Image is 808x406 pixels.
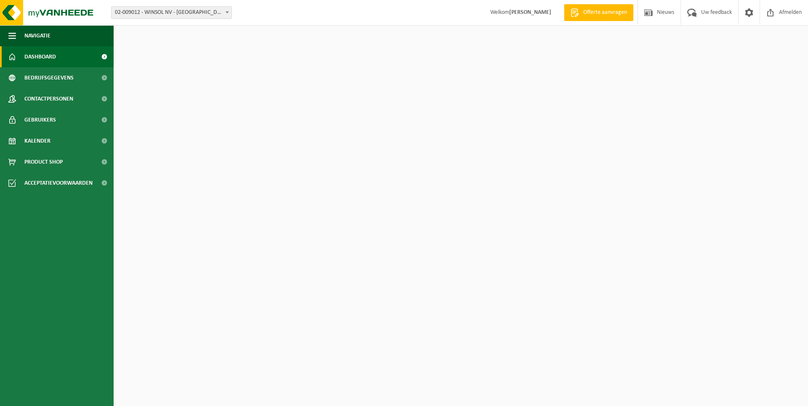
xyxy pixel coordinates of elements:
span: Offerte aanvragen [581,8,629,17]
span: Dashboard [24,46,56,67]
span: Bedrijfsgegevens [24,67,74,88]
span: Acceptatievoorwaarden [24,172,93,194]
span: Gebruikers [24,109,56,130]
span: Product Shop [24,151,63,172]
a: Offerte aanvragen [564,4,633,21]
span: Navigatie [24,25,50,46]
span: 02-009012 - WINSOL NV - LEUVEN - ZAVENTEM [111,6,232,19]
span: Kalender [24,130,50,151]
span: Contactpersonen [24,88,73,109]
span: 02-009012 - WINSOL NV - LEUVEN - ZAVENTEM [112,7,231,19]
strong: [PERSON_NAME] [509,9,551,16]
